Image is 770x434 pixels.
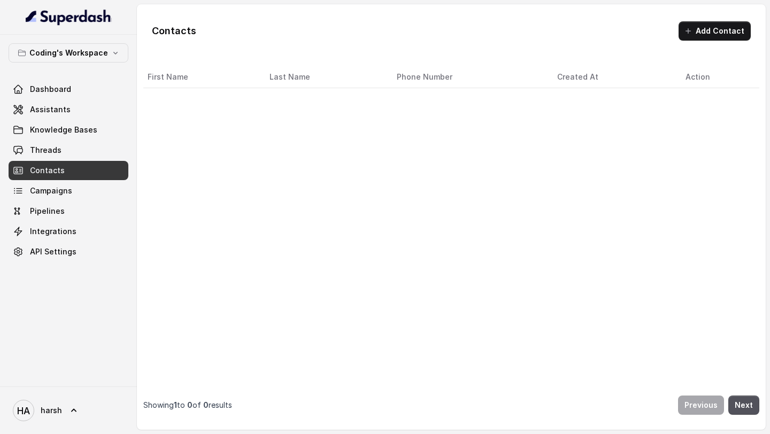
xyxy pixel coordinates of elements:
a: harsh [9,396,128,425]
th: Phone Number [388,66,549,88]
a: Assistants [9,100,128,119]
text: HA [17,405,30,416]
a: Dashboard [9,80,128,99]
span: Assistants [30,104,71,115]
a: Pipelines [9,201,128,221]
img: light.svg [26,9,112,26]
th: Created At [549,66,677,88]
a: Integrations [9,222,128,241]
p: Showing to of results [143,400,232,410]
span: API Settings [30,246,76,257]
a: API Settings [9,242,128,261]
span: Integrations [30,226,76,237]
th: Action [677,66,759,88]
button: Add Contact [679,21,751,41]
span: Contacts [30,165,65,176]
a: Campaigns [9,181,128,200]
p: Coding's Workspace [29,46,108,59]
th: First Name [143,66,261,88]
span: 0 [187,400,192,409]
span: 1 [174,400,177,409]
span: harsh [41,405,62,416]
a: Contacts [9,161,128,180]
button: Previous [678,396,724,415]
h1: Contacts [152,22,196,40]
span: Dashboard [30,84,71,95]
span: Threads [30,145,61,156]
a: Knowledge Bases [9,120,128,139]
span: Knowledge Bases [30,125,97,135]
a: Threads [9,141,128,160]
nav: Pagination [143,389,759,421]
span: 0 [203,400,209,409]
button: Next [728,396,759,415]
span: Pipelines [30,206,65,216]
span: Campaigns [30,185,72,196]
th: Last Name [261,66,388,88]
button: Coding's Workspace [9,43,128,63]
